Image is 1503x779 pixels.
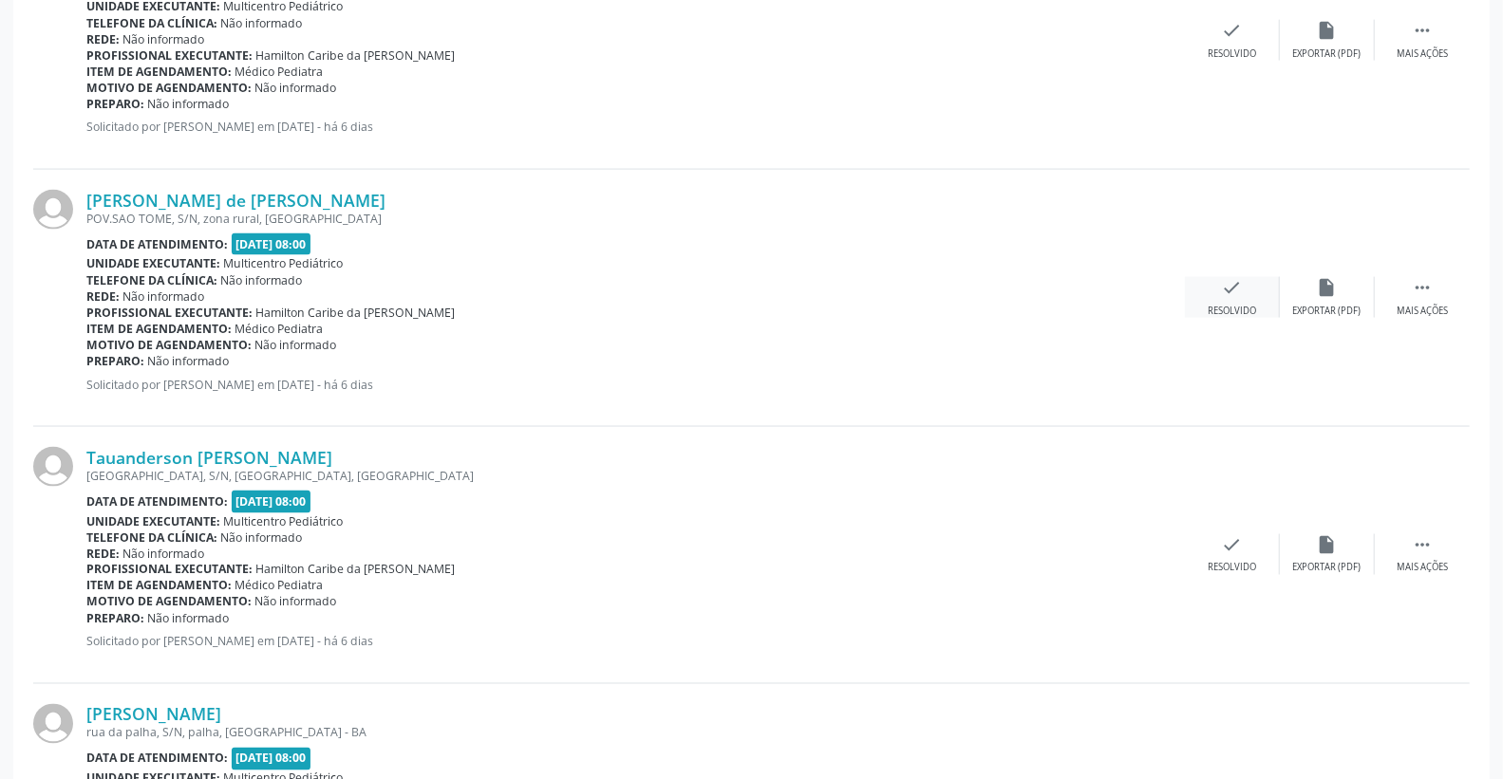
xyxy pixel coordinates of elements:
div: Resolvido [1208,305,1256,318]
div: Resolvido [1208,47,1256,61]
i: check [1222,20,1243,41]
i: insert_drive_file [1317,277,1338,298]
div: Resolvido [1208,562,1256,575]
b: Telefone da clínica: [86,15,217,31]
b: Motivo de agendamento: [86,337,252,353]
b: Preparo: [86,611,144,627]
span: [DATE] 08:00 [232,748,311,770]
div: Mais ações [1397,562,1448,575]
div: rua da palha, S/N, palha, [GEOGRAPHIC_DATA] - BA [86,725,1185,741]
b: Rede: [86,31,120,47]
span: Não informado [123,546,205,562]
img: img [33,190,73,230]
b: Profissional executante: [86,305,253,321]
b: Preparo: [86,353,144,369]
p: Solicitado por [PERSON_NAME] em [DATE] - há 6 dias [86,377,1185,393]
span: Não informado [255,594,337,610]
div: Exportar (PDF) [1293,562,1362,575]
b: Item de agendamento: [86,578,232,594]
span: Hamilton Caribe da [PERSON_NAME] [256,305,456,321]
b: Telefone da clínica: [86,529,217,546]
i: insert_drive_file [1317,20,1338,41]
a: [PERSON_NAME] de [PERSON_NAME] [86,190,385,211]
div: Mais ações [1397,47,1448,61]
b: Profissional executante: [86,562,253,578]
b: Unidade executante: [86,513,220,529]
div: POV.SAO TOME, S/N, zona rural, [GEOGRAPHIC_DATA] [86,211,1185,227]
i: check [1222,534,1243,555]
i:  [1412,20,1433,41]
span: Não informado [221,15,303,31]
span: Não informado [221,272,303,288]
a: [PERSON_NAME] [86,704,221,725]
img: img [33,447,73,487]
div: Exportar (PDF) [1293,47,1362,61]
b: Telefone da clínica: [86,272,217,288]
b: Profissional executante: [86,47,253,64]
b: Data de atendimento: [86,493,228,510]
b: Rede: [86,288,120,305]
span: [DATE] 08:00 [232,233,311,255]
span: Não informado [148,353,230,369]
b: Data de atendimento: [86,751,228,767]
b: Motivo de agendamento: [86,594,252,610]
span: Médico Pediatra [235,321,324,337]
i:  [1412,534,1433,555]
b: Data de atendimento: [86,236,228,252]
a: Tauanderson [PERSON_NAME] [86,447,332,468]
i:  [1412,277,1433,298]
b: Item de agendamento: [86,321,232,337]
p: Solicitado por [PERSON_NAME] em [DATE] - há 6 dias [86,119,1185,135]
b: Motivo de agendamento: [86,80,252,96]
span: Hamilton Caribe da [PERSON_NAME] [256,47,456,64]
span: Não informado [221,529,303,546]
span: Não informado [255,80,337,96]
span: Não informado [255,337,337,353]
b: Unidade executante: [86,255,220,271]
span: Médico Pediatra [235,578,324,594]
span: Médico Pediatra [235,64,324,80]
p: Solicitado por [PERSON_NAME] em [DATE] - há 6 dias [86,634,1185,650]
span: Não informado [123,31,205,47]
span: [DATE] 08:00 [232,491,311,512]
i: check [1222,277,1243,298]
div: [GEOGRAPHIC_DATA], S/N, [GEOGRAPHIC_DATA], [GEOGRAPHIC_DATA] [86,468,1185,484]
div: Exportar (PDF) [1293,305,1362,318]
span: Não informado [123,288,205,305]
div: Mais ações [1397,305,1448,318]
span: Hamilton Caribe da [PERSON_NAME] [256,562,456,578]
b: Item de agendamento: [86,64,232,80]
span: Multicentro Pediátrico [224,513,344,529]
b: Rede: [86,546,120,562]
span: Não informado [148,96,230,112]
i: insert_drive_file [1317,534,1338,555]
span: Não informado [148,611,230,627]
b: Preparo: [86,96,144,112]
span: Multicentro Pediátrico [224,255,344,271]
